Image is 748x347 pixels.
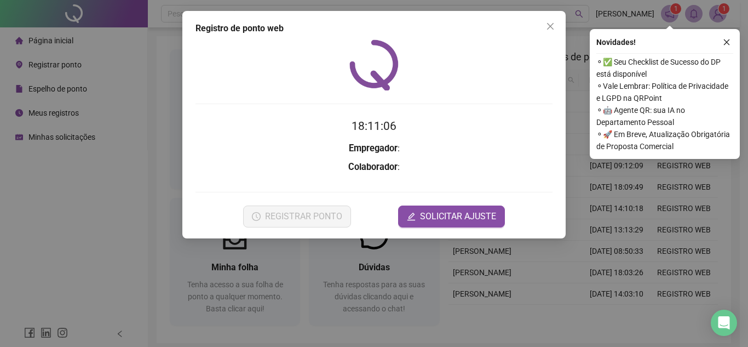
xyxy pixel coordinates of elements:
[546,22,555,31] span: close
[195,22,553,35] div: Registro de ponto web
[596,80,733,104] span: ⚬ Vale Lembrar: Política de Privacidade e LGPD na QRPoint
[420,210,496,223] span: SOLICITAR AJUSTE
[195,141,553,156] h3: :
[349,143,398,153] strong: Empregador
[407,212,416,221] span: edit
[596,104,733,128] span: ⚬ 🤖 Agente QR: sua IA no Departamento Pessoal
[243,206,351,227] button: REGISTRAR PONTO
[542,18,559,35] button: Close
[723,38,730,46] span: close
[711,310,737,336] div: Open Intercom Messenger
[195,160,553,174] h3: :
[349,39,399,90] img: QRPoint
[352,120,396,133] time: 18:11:06
[596,56,733,80] span: ⚬ ✅ Seu Checklist de Sucesso do DP está disponível
[348,162,398,172] strong: Colaborador
[596,128,733,152] span: ⚬ 🚀 Em Breve, Atualização Obrigatória de Proposta Comercial
[596,36,636,48] span: Novidades !
[398,206,505,227] button: editSOLICITAR AJUSTE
